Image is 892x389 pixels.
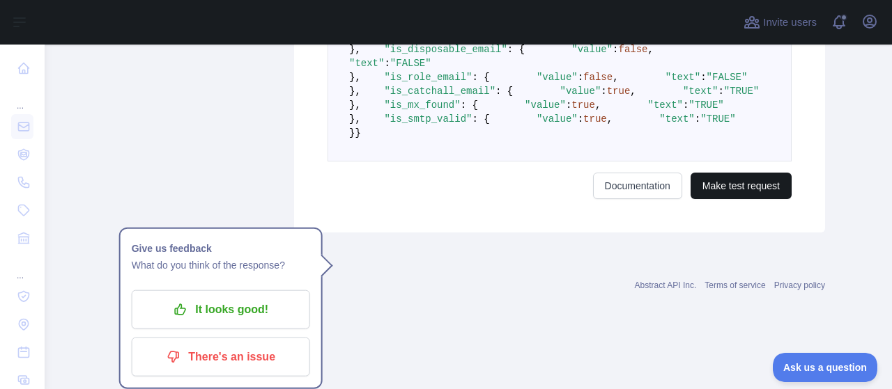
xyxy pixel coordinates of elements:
span: "is_role_email" [384,72,472,83]
span: }, [349,86,361,97]
span: : [695,113,700,125]
span: : [566,100,571,111]
div: ... [11,84,33,111]
span: "is_smtp_valid" [384,113,472,125]
span: , [595,100,601,111]
span: "value" [537,72,578,83]
span: }, [349,44,361,55]
span: : { [472,113,489,125]
span: : [601,86,606,97]
div: ... [11,253,33,281]
span: } [355,127,360,138]
span: , [613,72,618,83]
span: "text" [349,58,384,69]
a: Abstract API Inc. [635,280,697,290]
a: Documentation [593,173,682,199]
span: : { [495,86,513,97]
button: Invite users [741,11,820,33]
span: , [630,86,636,97]
a: Terms of service [705,280,765,290]
span: : [700,72,706,83]
span: "text" [683,86,718,97]
span: true [583,113,607,125]
span: "FALSE" [707,72,748,83]
span: "text" [666,72,700,83]
span: true [607,86,631,97]
span: : { [461,100,478,111]
span: false [619,44,648,55]
span: "is_disposable_email" [384,44,507,55]
span: "value" [525,100,566,111]
span: "TRUE" [724,86,759,97]
span: "value" [571,44,613,55]
span: : { [472,72,489,83]
span: true [571,100,595,111]
span: } [349,127,355,138]
span: }, [349,100,361,111]
span: "text" [648,100,683,111]
span: "TRUE" [700,113,735,125]
a: Privacy policy [774,280,825,290]
span: : [578,113,583,125]
span: : { [507,44,525,55]
span: "text" [659,113,694,125]
span: "is_catchall_email" [384,86,495,97]
span: "FALSE" [390,58,431,69]
span: }, [349,113,361,125]
button: Make test request [691,173,792,199]
span: , [607,113,613,125]
span: : [578,72,583,83]
span: "TRUE" [689,100,723,111]
span: "value" [537,113,578,125]
span: Invite users [763,15,817,31]
iframe: Toggle Customer Support [773,353,878,382]
span: false [583,72,613,83]
span: "value" [560,86,601,97]
span: : [613,44,618,55]
span: , [648,44,654,55]
span: : [384,58,390,69]
span: : [718,86,723,97]
span: "is_mx_found" [384,100,460,111]
span: }, [349,72,361,83]
span: : [683,100,689,111]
